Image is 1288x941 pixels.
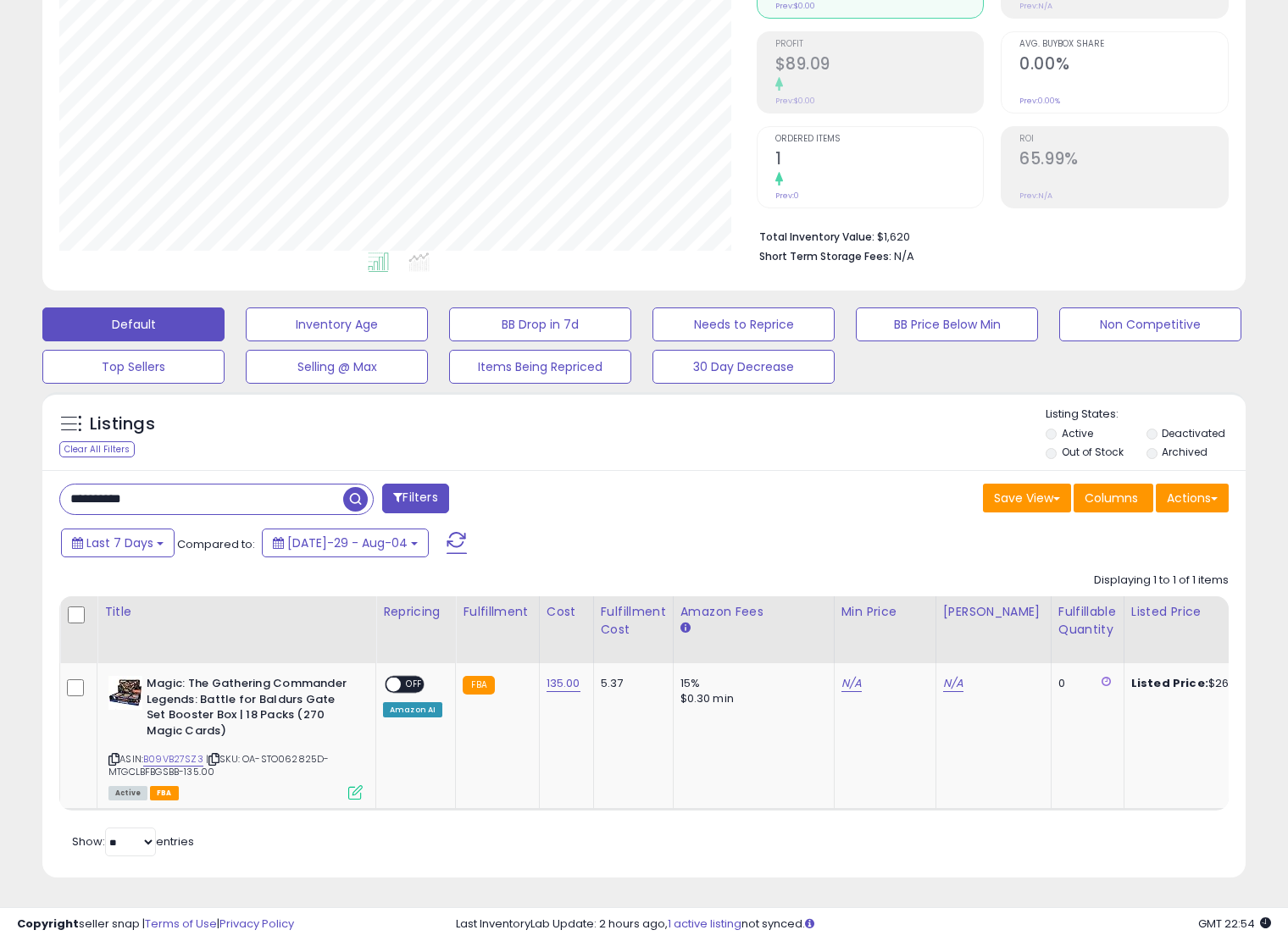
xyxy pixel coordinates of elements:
h2: 65.99% [1019,149,1228,172]
button: [DATE]-29 - Aug-04 [262,529,429,557]
a: B09VB27SZ3 [143,752,203,767]
div: Clear All Filters [59,441,135,457]
button: Top Sellers [42,350,225,384]
span: Columns [1085,490,1138,506]
span: Profit [775,40,984,49]
div: 5.37 [601,676,660,691]
label: Out of Stock [1062,445,1124,459]
span: Compared to: [177,536,255,552]
div: Fulfillment [463,603,531,621]
span: FBA [150,786,179,800]
button: Inventory Age [246,307,428,341]
a: Terms of Use [145,916,217,932]
strong: Copyright [17,916,79,932]
div: [PERSON_NAME] [943,603,1044,621]
div: Fulfillment Cost [601,603,666,639]
button: Save View [983,484,1071,512]
small: Prev: N/A [1019,191,1052,201]
b: Listed Price: [1131,675,1208,691]
button: BB Price Below Min [856,307,1038,341]
button: Last 7 Days [61,529,175,557]
a: N/A [943,675,963,692]
div: 15% [680,676,821,691]
a: Privacy Policy [219,916,294,932]
div: ASIN: [108,676,363,798]
span: Ordered Items [775,135,984,144]
div: Cost [547,603,586,621]
button: Non Competitive [1059,307,1241,341]
div: $269.95 [1131,676,1272,691]
b: Short Term Storage Fees: [759,249,891,263]
div: $0.30 min [680,691,821,706]
div: Amazon AI [383,702,442,717]
small: Prev: $0.00 [775,96,815,106]
div: 0 [1058,676,1111,691]
button: Selling @ Max [246,350,428,384]
li: $1,620 [759,225,1217,246]
h5: Listings [90,412,155,436]
a: N/A [841,675,862,692]
div: Repricing [383,603,448,621]
span: Last 7 Days [86,534,153,551]
span: [DATE]-29 - Aug-04 [287,534,408,551]
div: Listed Price [1131,603,1278,621]
div: Amazon Fees [680,603,827,621]
div: Displaying 1 to 1 of 1 items [1094,573,1229,589]
div: Last InventoryLab Update: 2 hours ago, not synced. [456,916,1271,933]
span: OFF [401,678,428,692]
a: 135.00 [547,675,580,692]
small: Amazon Fees. [680,621,691,636]
span: Avg. Buybox Share [1019,40,1228,49]
button: Items Being Repriced [449,350,631,384]
h2: 1 [775,149,984,172]
span: | SKU: OA-STO062825D-MTGCLBFBGSBB-135.00 [108,752,329,778]
button: Default [42,307,225,341]
button: Columns [1074,484,1153,512]
a: 1 active listing [668,916,741,932]
button: Filters [382,484,448,513]
small: FBA [463,676,494,695]
span: ROI [1019,135,1228,144]
img: 518mlhv0TTL._SL40_.jpg [108,676,142,710]
label: Deactivated [1162,426,1225,440]
label: Archived [1162,445,1207,459]
h2: $89.09 [775,54,984,77]
span: Show: entries [72,833,194,850]
div: Min Price [841,603,929,621]
div: Fulfillable Quantity [1058,603,1117,639]
button: 30 Day Decrease [652,350,835,384]
b: Magic: The Gathering Commander Legends: Battle for Baldurs Gate Set Booster Box | 18 Packs (270 M... [147,676,353,743]
div: seller snap | | [17,916,294,933]
button: Needs to Reprice [652,307,835,341]
div: Title [104,603,369,621]
span: N/A [894,248,914,264]
p: Listing States: [1046,407,1246,423]
span: All listings currently available for purchase on Amazon [108,786,147,800]
small: Prev: N/A [1019,1,1052,11]
button: BB Drop in 7d [449,307,631,341]
small: Prev: 0.00% [1019,96,1060,106]
small: Prev: 0 [775,191,799,201]
b: Total Inventory Value: [759,230,874,244]
button: Actions [1156,484,1229,512]
span: 2025-08-12 22:54 GMT [1198,916,1271,932]
h2: 0.00% [1019,54,1228,77]
label: Active [1062,426,1093,440]
small: Prev: $0.00 [775,1,815,11]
